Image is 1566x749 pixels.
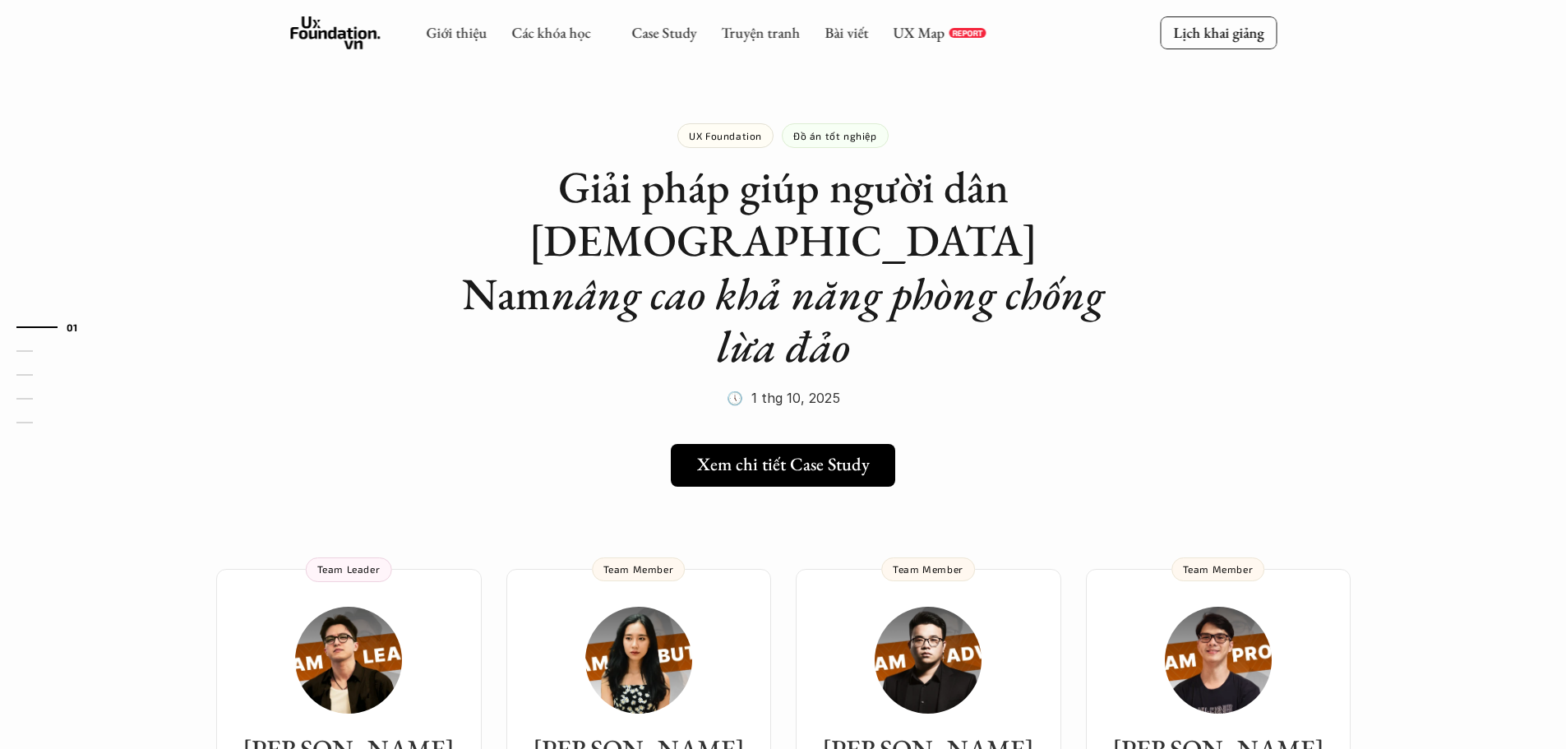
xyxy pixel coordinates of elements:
a: UX Map [893,23,945,42]
p: Team Member [893,563,963,575]
a: Case Study [631,23,696,42]
a: Xem chi tiết Case Study [671,444,895,487]
p: UX Foundation [689,130,762,141]
p: 🕔 1 thg 10, 2025 [727,386,840,410]
a: 01 [16,317,95,337]
p: Team Leader [317,563,381,575]
p: REPORT [952,28,982,38]
a: Các khóa học [511,23,590,42]
h5: Xem chi tiết Case Study [697,454,870,475]
a: Bài viết [825,23,868,42]
p: Team Member [603,563,674,575]
p: Team Member [1183,563,1254,575]
p: Lịch khai giảng [1173,23,1263,42]
h1: Giải pháp giúp người dân [DEMOGRAPHIC_DATA] Nam [455,160,1112,373]
a: Truyện tranh [721,23,800,42]
strong: 01 [67,321,78,332]
a: Giới thiệu [426,23,487,42]
a: Lịch khai giảng [1160,16,1277,49]
em: nâng cao khả năng phòng chống lừa đảo [551,265,1114,376]
a: REPORT [949,28,986,38]
p: Đồ án tốt nghiệp [793,130,877,141]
